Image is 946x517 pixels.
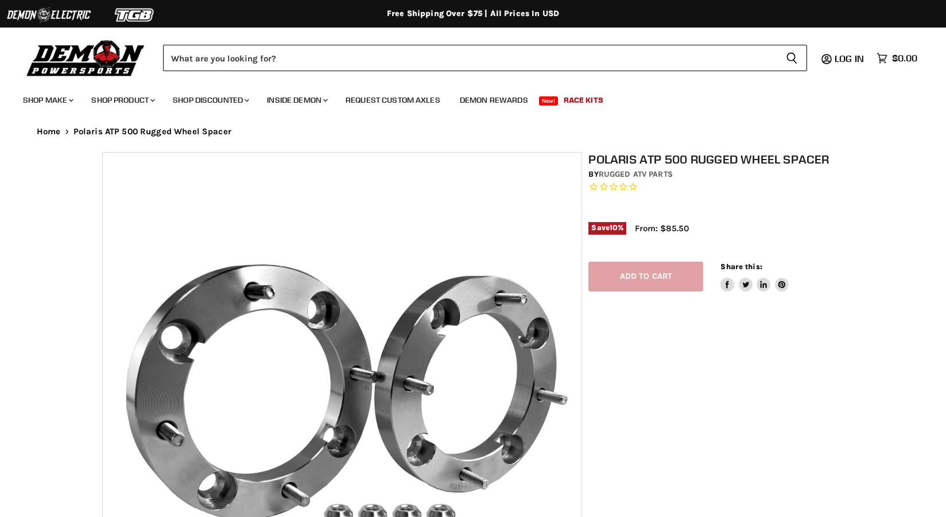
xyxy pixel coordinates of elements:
[73,127,231,137] span: Polaris ATP 500 Rugged Wheel Spacer
[635,223,689,234] span: From: $85.50
[555,88,612,112] a: Race Kits
[14,9,932,19] div: Free Shipping Over $75 | All Prices In USD
[610,223,618,232] span: 10
[14,88,80,112] a: Shop Make
[23,37,149,78] img: Demon Powersports
[871,50,923,67] a: $0.00
[258,88,335,112] a: Inside Demon
[37,127,61,137] a: Home
[588,152,850,166] h1: Polaris ATP 500 Rugged Wheel Spacer
[588,222,626,235] span: Save %
[92,4,178,26] img: TGB Logo 2
[337,88,449,112] a: Request Custom Axles
[451,88,537,112] a: Demon Rewards
[777,45,807,71] button: Search
[829,53,871,64] a: Log in
[720,262,762,271] span: Share this:
[599,169,673,179] a: Rugged ATV Parts
[720,262,789,292] aside: Share this:
[163,45,807,71] form: Product
[835,53,864,64] span: Log in
[14,127,932,137] nav: Breadcrumbs
[588,181,850,193] span: Rated 0.0 out of 5 stars 0 reviews
[6,4,92,26] img: Demon Electric Logo 2
[163,45,777,71] input: Search
[164,88,256,112] a: Shop Discounted
[588,168,850,181] div: by
[892,53,917,64] span: $0.00
[539,96,559,106] span: New!
[83,88,162,112] a: Shop Product
[14,84,914,112] ul: Main menu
